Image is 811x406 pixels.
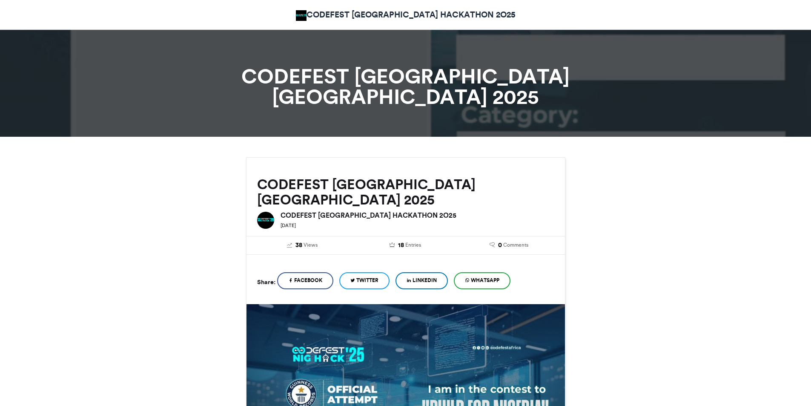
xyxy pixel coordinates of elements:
[395,272,448,289] a: LinkedIn
[296,9,516,21] a: CODEFEST [GEOGRAPHIC_DATA] HACKATHON 2O25
[295,241,302,250] span: 38
[454,272,510,289] a: WhatsApp
[169,66,642,107] h1: CODEFEST [GEOGRAPHIC_DATA] [GEOGRAPHIC_DATA] 2025
[405,241,421,249] span: Entries
[360,241,451,250] a: 18 Entries
[471,276,499,284] span: WhatsApp
[294,276,322,284] span: Facebook
[464,241,554,250] a: 0 Comments
[296,10,307,21] img: CODEFEST NIGERIA HACKATHON 2025
[413,276,437,284] span: LinkedIn
[257,212,274,229] img: CODEFEST NIGERIA HACKATHON 2O25
[503,241,528,249] span: Comments
[356,276,378,284] span: Twitter
[498,241,502,250] span: 0
[398,241,404,250] span: 18
[277,272,333,289] a: Facebook
[257,276,275,288] h5: Share:
[304,241,318,249] span: Views
[339,272,390,289] a: Twitter
[257,177,554,207] h2: CODEFEST [GEOGRAPHIC_DATA] [GEOGRAPHIC_DATA] 2025
[257,241,348,250] a: 38 Views
[281,222,296,228] small: [DATE]
[281,212,554,219] h6: CODEFEST [GEOGRAPHIC_DATA] HACKATHON 2O25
